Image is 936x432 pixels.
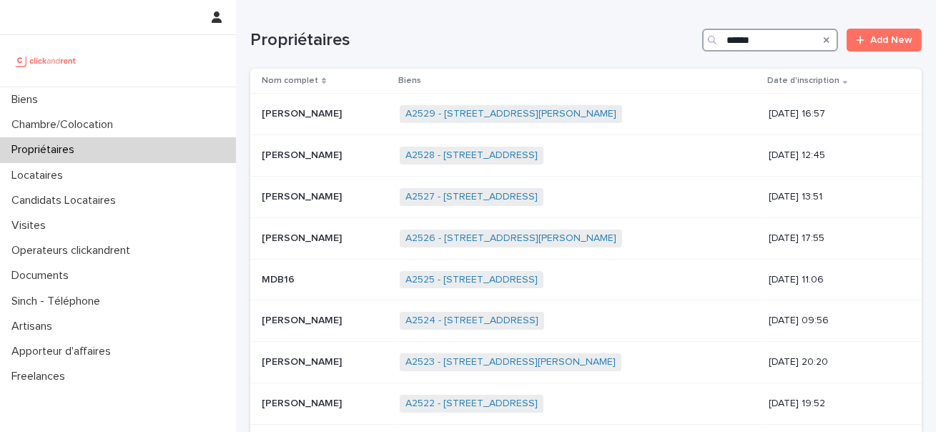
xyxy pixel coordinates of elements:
p: Nom complet [262,73,318,89]
tr: [PERSON_NAME][PERSON_NAME] A2526 - [STREET_ADDRESS][PERSON_NAME] [DATE] 17:55 [250,217,922,259]
p: Chambre/Colocation [6,118,124,132]
a: A2528 - [STREET_ADDRESS] [405,149,538,162]
a: A2523 - [STREET_ADDRESS][PERSON_NAME] [405,356,616,368]
p: [DATE] 20:20 [769,356,899,368]
img: UCB0brd3T0yccxBKYDjQ [11,46,81,75]
input: Search [702,29,838,51]
p: [DATE] 09:56 [769,315,899,327]
p: [PERSON_NAME] [262,395,345,410]
p: Freelances [6,370,77,383]
p: Locataires [6,169,74,182]
h1: Propriétaires [250,30,696,51]
tr: MDB16MDB16 A2525 - [STREET_ADDRESS] [DATE] 11:06 [250,259,922,300]
tr: [PERSON_NAME][PERSON_NAME] A2527 - [STREET_ADDRESS] [DATE] 13:51 [250,176,922,217]
p: [PERSON_NAME] [262,312,345,327]
a: A2522 - [STREET_ADDRESS] [405,398,538,410]
p: Operateurs clickandrent [6,244,142,257]
p: [PERSON_NAME] [262,105,345,120]
a: A2529 - [STREET_ADDRESS][PERSON_NAME] [405,108,616,120]
p: Candidats Locataires [6,194,127,207]
tr: [PERSON_NAME][PERSON_NAME] A2523 - [STREET_ADDRESS][PERSON_NAME] [DATE] 20:20 [250,342,922,383]
a: A2524 - [STREET_ADDRESS] [405,315,538,327]
p: [DATE] 12:45 [769,149,899,162]
p: Biens [6,93,49,107]
tr: [PERSON_NAME][PERSON_NAME] A2529 - [STREET_ADDRESS][PERSON_NAME] [DATE] 16:57 [250,94,922,135]
a: A2525 - [STREET_ADDRESS] [405,274,538,286]
p: [DATE] 17:55 [769,232,899,245]
p: Propriétaires [6,143,86,157]
tr: [PERSON_NAME][PERSON_NAME] A2528 - [STREET_ADDRESS] [DATE] 12:45 [250,135,922,177]
a: Add New [847,29,922,51]
a: A2526 - [STREET_ADDRESS][PERSON_NAME] [405,232,616,245]
p: MDB16 [262,271,297,286]
p: Sinch - Téléphone [6,295,112,308]
p: [DATE] 19:52 [769,398,899,410]
tr: [PERSON_NAME][PERSON_NAME] A2522 - [STREET_ADDRESS] [DATE] 19:52 [250,383,922,424]
p: Date d'inscription [767,73,839,89]
p: [DATE] 13:51 [769,191,899,203]
a: A2527 - [STREET_ADDRESS] [405,191,538,203]
p: Visites [6,219,57,232]
p: Documents [6,269,80,283]
p: [DATE] 16:57 [769,108,899,120]
p: [PERSON_NAME] [262,188,345,203]
p: [PERSON_NAME] [262,230,345,245]
p: Artisans [6,320,64,333]
p: [PERSON_NAME] [262,147,345,162]
p: Biens [398,73,421,89]
p: [DATE] 11:06 [769,274,899,286]
p: [PERSON_NAME] [262,353,345,368]
tr: [PERSON_NAME][PERSON_NAME] A2524 - [STREET_ADDRESS] [DATE] 09:56 [250,300,922,342]
p: Apporteur d'affaires [6,345,122,358]
span: Add New [870,35,912,45]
